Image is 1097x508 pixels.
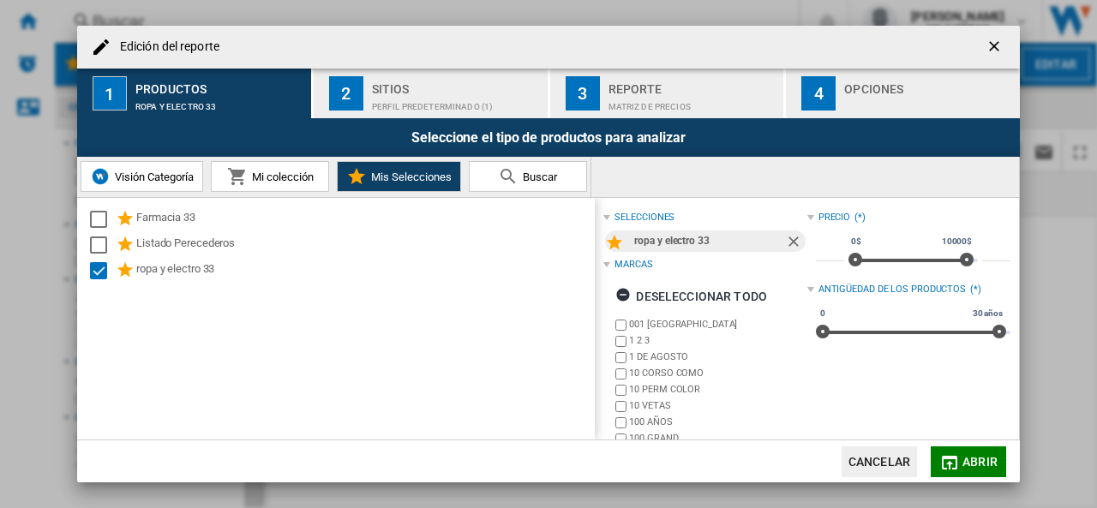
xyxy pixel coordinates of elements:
[629,399,806,412] label: 10 VETAS
[608,93,777,111] div: Matriz de precios
[801,76,836,111] div: 4
[248,170,314,183] span: Mi colección
[970,307,1005,320] span: 30 años
[629,334,806,347] label: 1 2 3
[610,281,772,312] button: Deseleccionar todo
[519,170,557,183] span: Buscar
[962,455,998,469] span: Abrir
[314,69,549,118] button: 2 Sitios Perfil predeterminado (1)
[629,350,806,363] label: 1 DE AGOSTO
[848,235,864,248] span: 0$
[615,336,626,347] input: brand.name
[90,260,116,281] md-checkbox: Select
[93,76,127,111] div: 1
[77,118,1020,157] div: Seleccione el tipo de productos para analizar
[785,233,806,254] ng-md-icon: Quitar
[615,368,626,380] input: brand.name
[550,69,786,118] button: 3 Reporte Matriz de precios
[931,446,1006,477] button: Abrir
[615,401,626,412] input: brand.name
[979,30,1013,64] button: getI18NText('BUTTONS.CLOSE_DIALOG')
[786,69,1020,118] button: 4 Opciones
[629,318,806,331] label: 001 [GEOGRAPHIC_DATA]
[615,281,767,312] div: Deseleccionar todo
[136,260,592,281] div: ropa y electro 33
[136,235,592,255] div: Listado Perecederos
[615,352,626,363] input: brand.name
[90,166,111,187] img: wiser-icon-blue.png
[629,383,806,396] label: 10 PERM COLOR
[615,433,626,445] input: brand.name
[367,170,452,183] span: Mis Selecciones
[614,211,674,224] div: selecciones
[615,385,626,396] input: brand.name
[634,230,784,252] div: ropa y electro 33
[136,209,592,230] div: Farmacia 33
[629,432,806,445] label: 100 GRAND
[629,415,806,428] label: 100 AÑOS
[372,93,541,111] div: Perfil predeterminado (1)
[77,69,313,118] button: 1 Productos ropa y electro 33
[111,39,219,56] h4: Edición del reporte
[111,170,194,183] span: Visión Categoría
[818,211,850,224] div: Precio
[818,307,828,320] span: 0
[608,75,777,93] div: Reporte
[939,235,974,248] span: 10000$
[614,258,652,272] div: Marcas
[986,38,1006,58] ng-md-icon: getI18NText('BUTTONS.CLOSE_DIALOG')
[844,75,1013,93] div: Opciones
[566,76,600,111] div: 3
[615,417,626,428] input: brand.name
[135,93,304,111] div: ropa y electro 33
[372,75,541,93] div: Sitios
[81,161,203,192] button: Visión Categoría
[329,76,363,111] div: 2
[818,283,966,296] div: Antigüedad de los productos
[90,209,116,230] md-checkbox: Select
[615,320,626,331] input: brand.name
[135,75,304,93] div: Productos
[211,161,329,192] button: Mi colección
[469,161,587,192] button: Buscar
[629,367,806,380] label: 10 CORSO COMO
[842,446,917,477] button: Cancelar
[337,161,461,192] button: Mis Selecciones
[90,235,116,255] md-checkbox: Select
